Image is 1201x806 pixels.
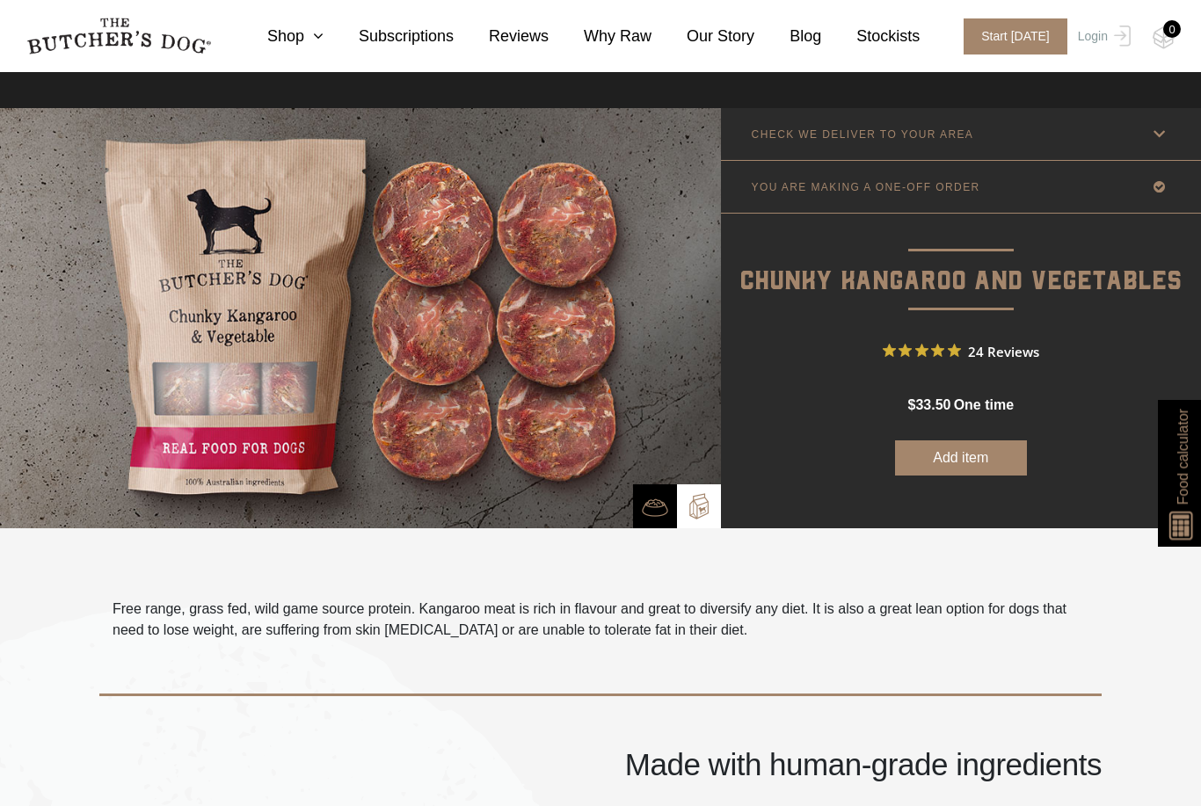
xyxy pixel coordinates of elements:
img: TBD_Build-A-Box-2.png [686,493,712,519]
a: Shop [232,25,324,48]
button: Rated 4.8 out of 5 stars from 24 reviews. Jump to reviews. [883,338,1039,364]
p: YOU ARE MAKING A ONE-OFF ORDER [752,181,980,193]
p: Chunky Kangaroo and Vegetables [721,214,1201,302]
div: 0 [1163,20,1181,38]
a: Why Raw [549,25,651,48]
a: CHECK WE DELIVER TO YOUR AREA [721,108,1201,160]
a: Start [DATE] [946,18,1074,54]
a: Subscriptions [324,25,454,48]
span: 33.50 [915,397,950,412]
h4: Made with human-grade ingredients [99,749,1102,780]
span: Food calculator [1172,409,1193,505]
img: TBD_Bowl.png [642,494,668,520]
a: YOU ARE MAKING A ONE-OFF ORDER [721,161,1201,213]
button: Add item [895,440,1027,476]
a: Reviews [454,25,549,48]
a: Login [1074,18,1131,54]
p: Free range, grass fed, wild game source protein. Kangaroo meat is rich in flavour and great to di... [113,599,1088,641]
span: 24 Reviews [968,338,1039,364]
p: CHECK WE DELIVER TO YOUR AREA [752,128,974,141]
span: $ [907,397,915,412]
span: one time [954,397,1014,412]
span: Start [DATE] [964,18,1067,54]
a: Our Story [651,25,754,48]
a: Blog [754,25,821,48]
a: Stockists [821,25,920,48]
img: TBD_Cart-Empty.png [1153,26,1175,49]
